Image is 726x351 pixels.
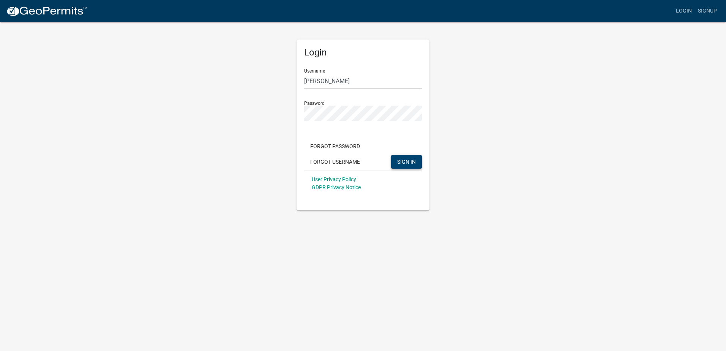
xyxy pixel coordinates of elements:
[304,139,366,153] button: Forgot Password
[397,158,416,164] span: SIGN IN
[312,176,356,182] a: User Privacy Policy
[391,155,422,169] button: SIGN IN
[304,47,422,58] h5: Login
[304,155,366,169] button: Forgot Username
[695,4,720,18] a: Signup
[673,4,695,18] a: Login
[312,184,361,190] a: GDPR Privacy Notice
